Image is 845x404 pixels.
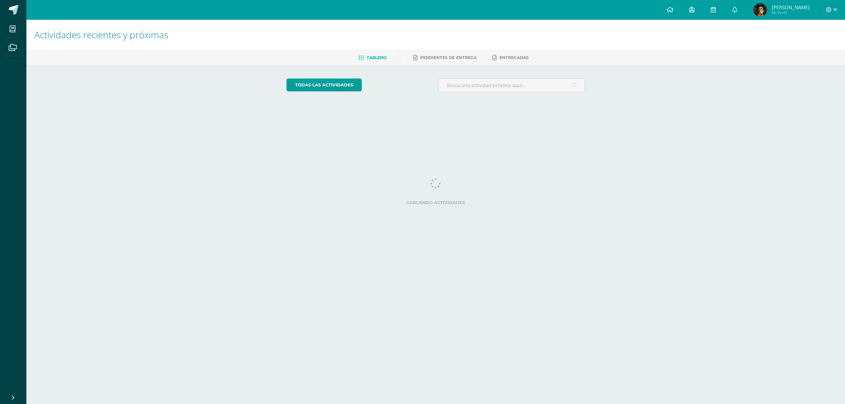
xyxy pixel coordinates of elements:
[413,52,477,63] a: Pendientes de entrega
[287,200,585,205] label: Cargando actividades
[358,52,387,63] a: Tablero
[367,55,387,60] span: Tablero
[499,55,529,60] span: Entregadas
[772,10,810,16] span: Mi Perfil
[287,78,362,91] a: todas las Actividades
[772,4,810,11] span: [PERSON_NAME]
[439,79,585,92] input: Busca una actividad próxima aquí...
[754,3,767,16] img: bbaadbe0cdc19caa6fc97f19e8e21bb6.png
[420,55,477,60] span: Pendientes de entrega
[34,28,168,41] span: Actividades recientes y próximas
[492,52,529,63] a: Entregadas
